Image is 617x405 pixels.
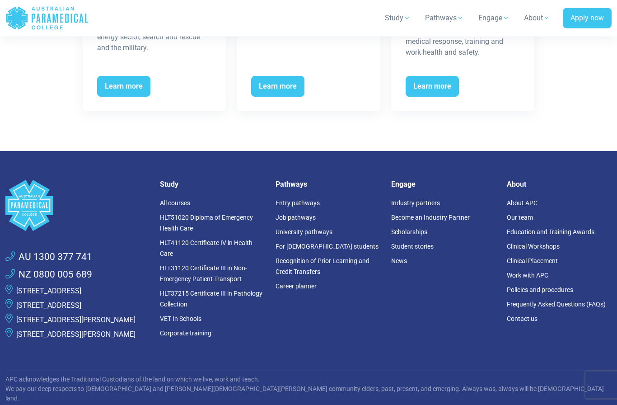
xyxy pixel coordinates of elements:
a: Pathways [420,5,469,31]
a: All courses [160,200,190,207]
div: Explore the multi-skilled role covering security, fire, rescue, medical response, training and wo... [406,15,520,58]
a: Study [379,5,416,31]
a: Engage [473,5,515,31]
a: Contact us [507,316,538,323]
a: VET In Schools [160,316,201,323]
a: Clinical Placement [507,258,558,265]
a: Frequently Asked Questions (FAQs) [507,301,606,308]
span: Learn more [251,76,304,97]
a: Career planner [276,283,317,290]
a: HLT37215 Certificate III in Pathology Collection [160,290,262,308]
a: News [391,258,407,265]
span: Learn more [97,76,150,97]
a: Education and Training Awards [507,229,594,236]
a: About [519,5,556,31]
a: HLT41120 Certificate IV in Health Care [160,240,252,258]
a: HLT51020 Diploma of Emergency Health Care [160,214,253,232]
a: Industry partners [391,200,440,207]
a: Recognition of Prior Learning and Credit Transfers [276,258,369,276]
a: Scholarships [391,229,427,236]
p: APC acknowledges the Traditional Custodians of the land on which we live, work and teach. We pay ... [5,375,612,404]
a: Student stories [391,243,434,250]
a: [STREET_ADDRESS] [16,287,81,296]
a: Apply now [563,8,612,29]
h5: Engage [391,180,496,189]
a: HLT31120 Certificate III in Non-Emergency Patient Transport [160,265,247,283]
a: For [DEMOGRAPHIC_DATA] students [276,243,379,250]
a: Entry pathways [276,200,320,207]
a: Space [5,180,149,231]
a: About APC [507,200,538,207]
a: [STREET_ADDRESS] [16,301,81,310]
a: University pathways [276,229,332,236]
a: [STREET_ADDRESS][PERSON_NAME] [16,330,136,339]
h5: Study [160,180,265,189]
a: NZ 0800 005 689 [5,268,92,283]
a: Clinical Workshops [507,243,560,250]
h5: Pathways [276,180,380,189]
span: Learn more [406,76,459,97]
a: Corporate training [160,330,211,337]
h5: About [507,180,612,189]
a: Work with APC [507,272,548,279]
a: Job pathways [276,214,316,221]
a: Policies and procedures [507,287,573,294]
a: [STREET_ADDRESS][PERSON_NAME] [16,316,136,325]
a: AU 1300 377 741 [5,250,92,265]
a: Australian Paramedical College [5,4,89,33]
a: Become an Industry Partner [391,214,470,221]
a: Our team [507,214,533,221]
